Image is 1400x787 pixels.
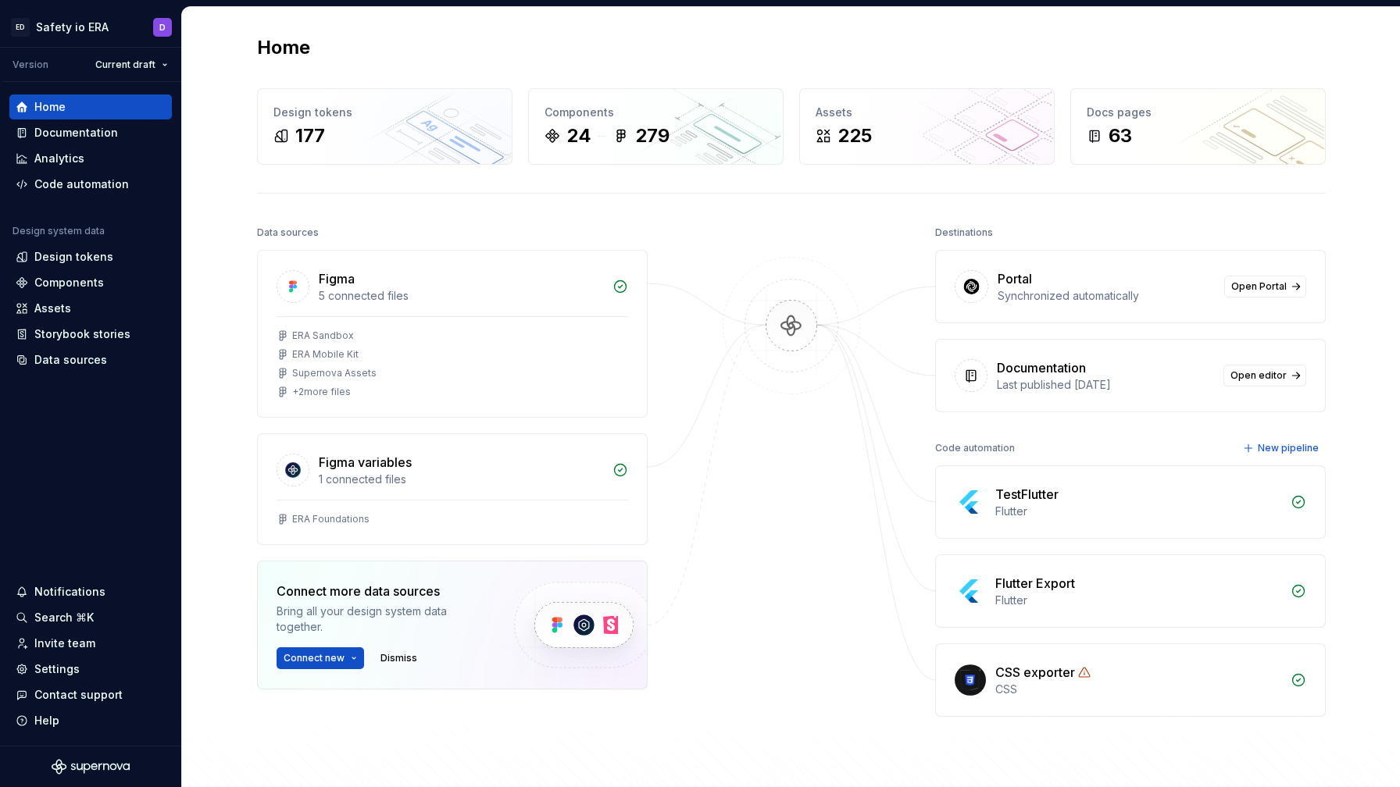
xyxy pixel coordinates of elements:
[273,105,496,120] div: Design tokens
[277,582,487,600] div: Connect more data sources
[1109,123,1132,148] div: 63
[11,18,30,37] div: ED
[34,610,94,625] div: Search ⌘K
[319,453,412,472] div: Figma variables
[34,249,113,265] div: Design tokens
[257,35,310,60] h2: Home
[34,687,123,703] div: Contact support
[95,59,155,71] span: Current draft
[319,472,603,487] div: 1 connected files
[998,269,1032,288] div: Portal
[1070,88,1326,165] a: Docs pages63
[159,21,166,34] div: D
[9,94,172,119] a: Home
[635,123,670,148] div: 279
[3,10,178,44] button: EDSafety io ERAD
[34,125,118,141] div: Documentation
[34,151,84,166] div: Analytics
[9,579,172,604] button: Notifications
[292,329,354,342] div: ERA Sandbox
[284,652,345,664] span: Connect new
[257,250,648,418] a: Figma5 connected filesERA SandboxERA Mobile KitSupernova Assets+2more files
[9,605,172,630] button: Search ⌘K
[34,275,104,290] div: Components
[9,322,172,347] a: Storybook stories
[9,296,172,321] a: Assets
[816,105,1038,120] div: Assets
[373,647,424,669] button: Dismiss
[34,326,130,342] div: Storybook stories
[837,123,872,148] div: 225
[9,244,172,269] a: Design tokens
[34,352,107,368] div: Data sources
[995,574,1075,593] div: Flutter Export
[88,54,175,76] button: Current draft
[995,593,1281,608] div: Flutter
[997,377,1214,393] div: Last published [DATE]
[9,682,172,707] button: Contact support
[997,358,1086,377] div: Documentation
[9,270,172,295] a: Components
[1238,437,1326,459] button: New pipeline
[9,146,172,171] a: Analytics
[380,652,417,664] span: Dismiss
[9,120,172,145] a: Documentation
[9,708,172,733] button: Help
[9,657,172,682] a: Settings
[1224,276,1306,297] a: Open Portal
[257,222,319,244] div: Data sources
[34,584,105,600] div: Notifications
[257,433,648,545] a: Figma variables1 connected filesERA Foundations
[995,682,1281,697] div: CSS
[998,288,1215,304] div: Synchronized automatically
[257,88,512,165] a: Design tokens177
[1258,442,1319,454] span: New pipeline
[34,713,59,728] div: Help
[9,347,172,372] a: Data sources
[36,20,109,35] div: Safety io ERA
[1230,369,1287,382] span: Open editor
[1223,365,1306,386] a: Open editor
[9,172,172,197] a: Code automation
[277,647,364,669] button: Connect new
[1231,280,1287,293] span: Open Portal
[12,225,105,237] div: Design system data
[34,636,95,651] div: Invite team
[34,99,66,115] div: Home
[1087,105,1309,120] div: Docs pages
[566,123,591,148] div: 24
[319,269,355,288] div: Figma
[34,661,80,677] div: Settings
[9,631,172,656] a: Invite team
[528,88,784,165] a: Components24279
[799,88,1055,165] a: Assets225
[319,288,603,304] div: 5 connected files
[545,105,767,120] div: Components
[292,348,359,361] div: ERA Mobile Kit
[292,386,351,398] div: + 2 more files
[12,59,48,71] div: Version
[292,367,377,379] div: Supernova Assets
[34,176,129,192] div: Code automation
[52,759,130,775] svg: Supernova Logo
[295,123,325,148] div: 177
[34,301,71,316] div: Assets
[277,604,487,635] div: Bring all your design system data together.
[292,513,370,525] div: ERA Foundations
[995,504,1281,519] div: Flutter
[935,222,993,244] div: Destinations
[995,485,1059,504] div: TestFlutter
[935,437,1015,459] div: Code automation
[995,663,1075,682] div: CSS exporter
